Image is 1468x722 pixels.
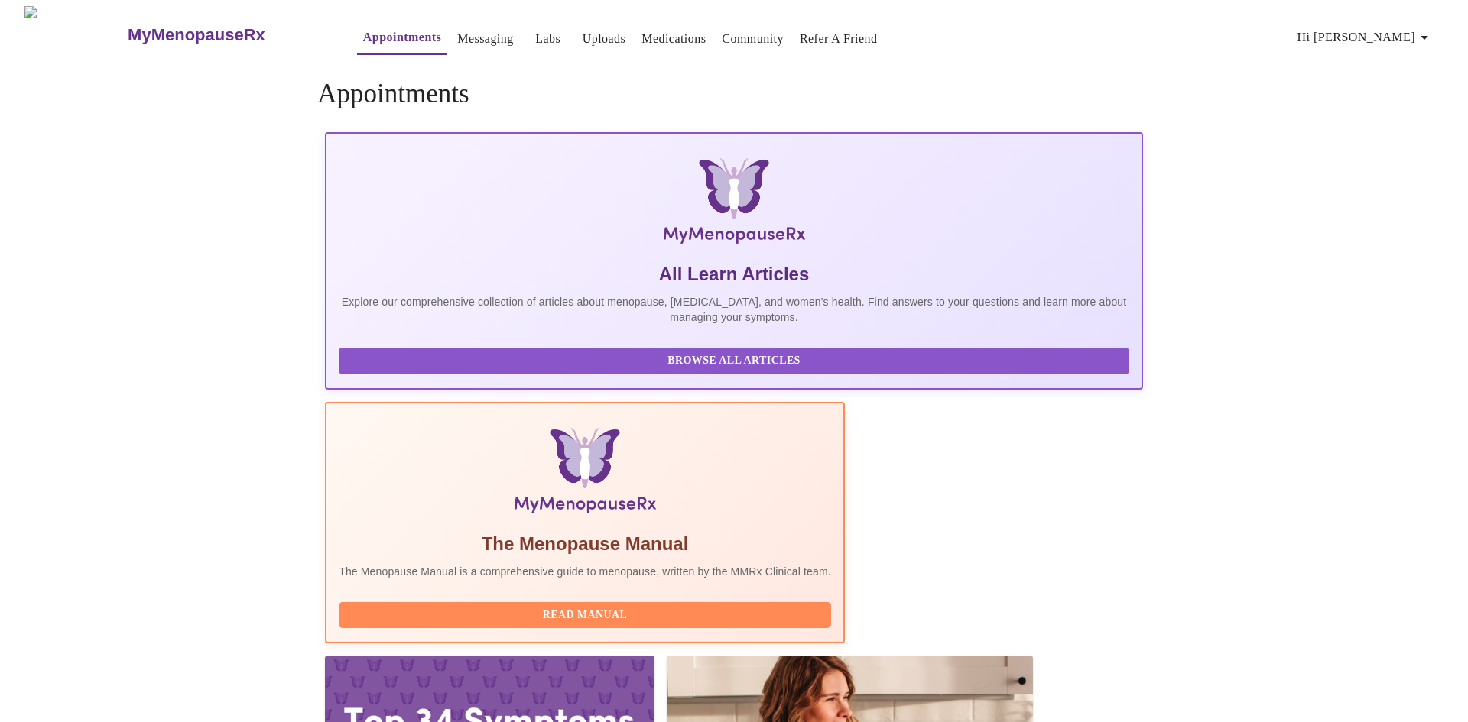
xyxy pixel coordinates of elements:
img: MyMenopauseRx Logo [24,6,126,63]
button: Community [716,24,790,54]
span: Browse All Articles [354,351,1114,371]
button: Uploads [576,24,632,54]
h3: MyMenopauseRx [128,25,265,45]
button: Labs [524,24,573,54]
a: Labs [535,28,560,50]
a: Community [722,28,784,50]
button: Read Manual [339,602,831,629]
a: Read Manual [339,607,835,620]
a: MyMenopauseRx [126,8,326,62]
a: Browse All Articles [339,353,1133,366]
h5: The Menopause Manual [339,532,831,556]
a: Uploads [583,28,626,50]
button: Appointments [357,22,447,55]
button: Medications [635,24,712,54]
a: Refer a Friend [800,28,878,50]
span: Read Manual [354,606,816,625]
img: MyMenopauseRx Logo [462,158,1006,250]
h5: All Learn Articles [339,262,1129,287]
img: Menopause Manual [417,428,752,520]
a: Messaging [457,28,513,50]
button: Browse All Articles [339,348,1129,374]
a: Medications [641,28,706,50]
p: Explore our comprehensive collection of articles about menopause, [MEDICAL_DATA], and women's hea... [339,294,1129,325]
button: Refer a Friend [794,24,884,54]
a: Appointments [363,27,441,48]
button: Hi [PERSON_NAME] [1291,22,1440,53]
button: Messaging [451,24,519,54]
p: The Menopause Manual is a comprehensive guide to menopause, written by the MMRx Clinical team. [339,564,831,579]
h4: Appointments [317,79,1151,109]
span: Hi [PERSON_NAME] [1297,27,1434,48]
